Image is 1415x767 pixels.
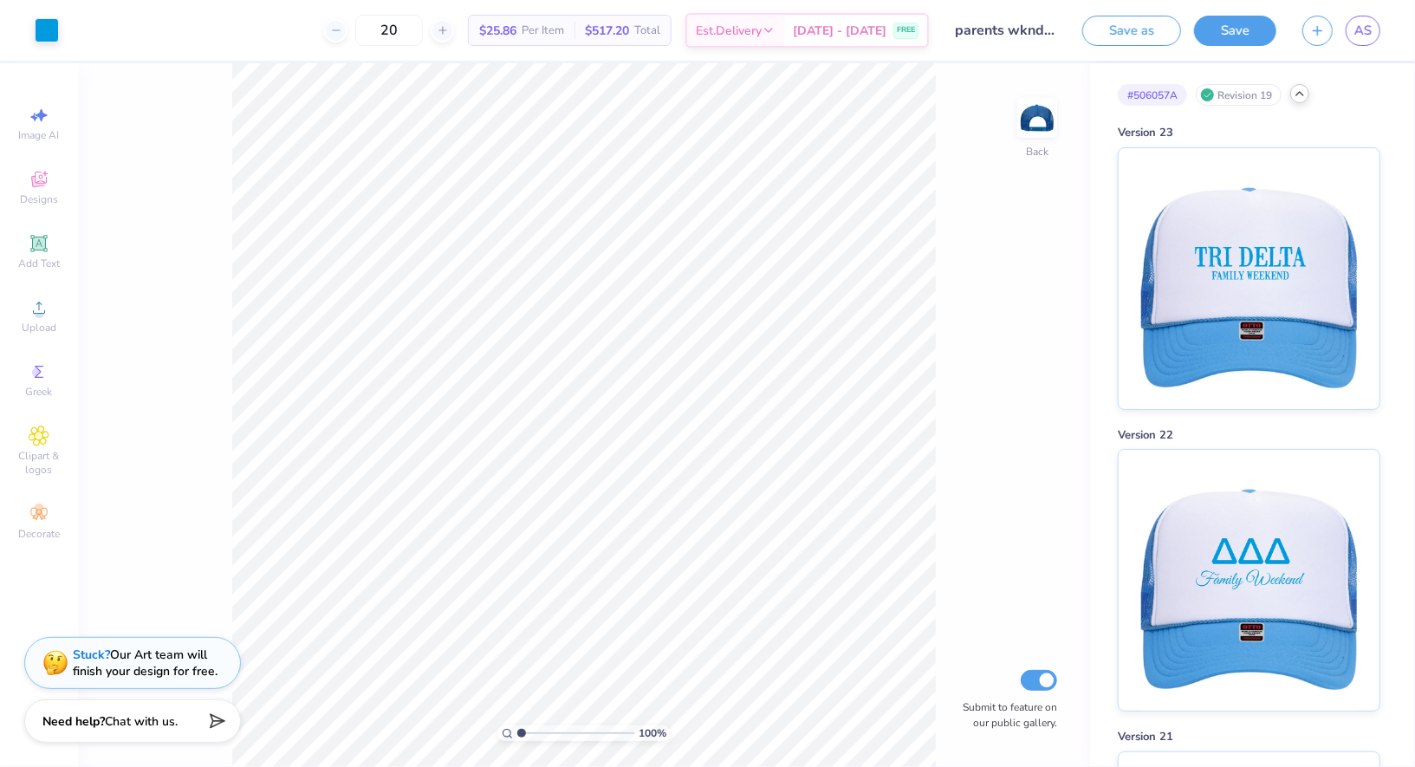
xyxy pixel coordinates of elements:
[9,449,69,477] span: Clipart & logos
[19,128,60,142] span: Image AI
[18,257,60,270] span: Add Text
[1118,84,1187,106] div: # 506057A
[942,13,1069,48] input: Untitled Design
[1194,16,1276,46] button: Save
[1082,16,1181,46] button: Save as
[522,22,564,40] span: Per Item
[1118,427,1380,445] div: Version 22
[897,24,915,36] span: FREE
[22,321,56,335] span: Upload
[793,22,886,40] span: [DATE] - [DATE]
[42,713,105,730] strong: Need help?
[1020,101,1055,135] img: Back
[20,192,58,206] span: Designs
[1346,16,1380,46] a: AS
[1026,144,1048,159] div: Back
[73,647,217,679] div: Our Art team will finish your design for free.
[1141,450,1356,711] img: Version 22
[1354,21,1372,41] span: AS
[953,699,1057,731] label: Submit to feature on our public gallery.
[105,713,178,730] span: Chat with us.
[1141,148,1356,409] img: Version 23
[1118,729,1380,746] div: Version 21
[634,22,660,40] span: Total
[73,647,110,663] strong: Stuck?
[355,15,423,46] input: – –
[696,22,762,40] span: Est. Delivery
[18,527,60,541] span: Decorate
[479,22,516,40] span: $25.86
[585,22,629,40] span: $517.20
[26,385,53,399] span: Greek
[639,725,666,741] span: 100 %
[1196,84,1282,106] div: Revision 19
[1118,125,1380,142] div: Version 23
